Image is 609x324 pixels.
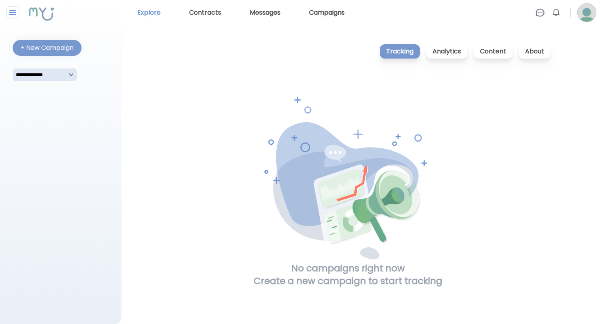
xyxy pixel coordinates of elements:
p: Analytics [426,44,467,59]
a: Contracts [186,6,224,19]
p: Content [474,44,512,59]
h1: No campaigns right now [291,262,405,275]
img: Close sidebar [8,8,18,17]
div: + New Campaign [21,43,74,53]
a: Campaigns [306,6,348,19]
img: No Campaigns right now [264,97,432,262]
button: + New Campaign [13,40,82,56]
img: Chat [535,8,545,17]
a: Messages [247,6,284,19]
a: Explore [134,6,164,19]
p: Tracking [380,44,420,59]
p: About [519,44,550,59]
img: Profile [577,3,596,22]
img: Bell [551,8,561,17]
h1: Create a new campaign to start tracking [254,275,442,287]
